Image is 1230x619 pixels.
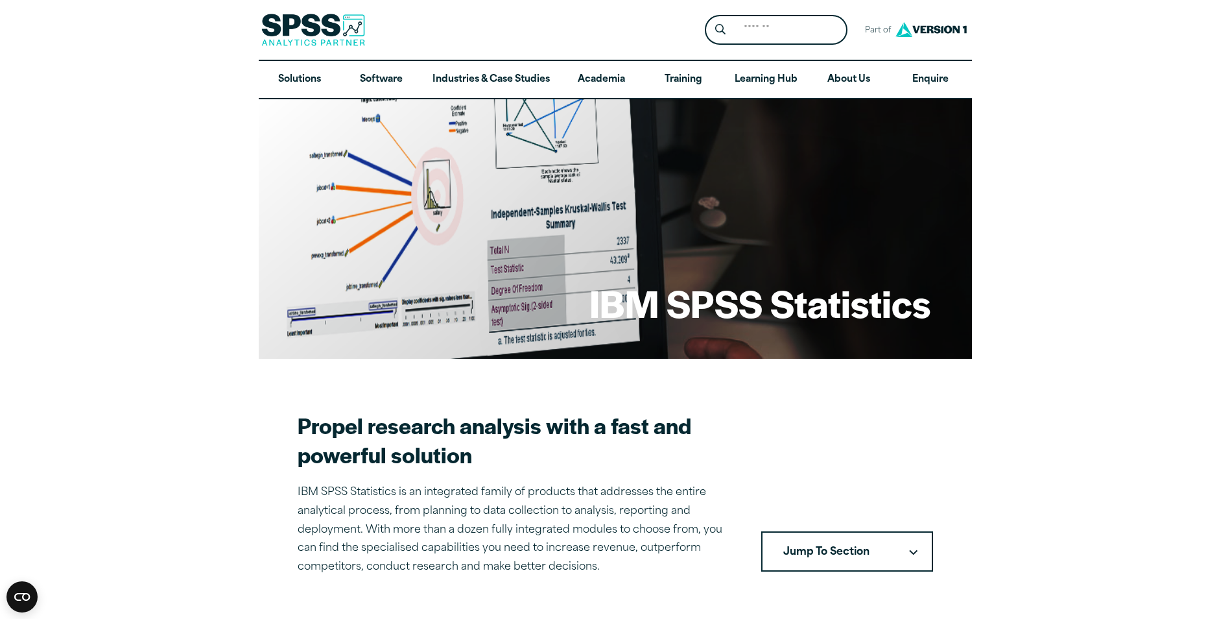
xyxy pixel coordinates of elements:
[259,61,340,99] a: Solutions
[261,14,365,46] img: SPSS Analytics Partner
[858,21,892,40] span: Part of
[560,61,642,99] a: Academia
[422,61,560,99] a: Industries & Case Studies
[708,18,732,42] button: Search magnifying glass icon
[724,61,808,99] a: Learning Hub
[298,483,730,577] p: IBM SPSS Statistics is an integrated family of products that addresses the entire analytical proc...
[589,278,930,328] h1: IBM SPSS Statistics
[340,61,422,99] a: Software
[705,15,847,45] form: Site Header Search Form
[259,61,972,99] nav: Desktop version of site main menu
[808,61,890,99] a: About Us
[890,61,971,99] a: Enquire
[909,550,917,555] svg: Downward pointing chevron
[6,581,38,613] button: Open CMP widget
[761,531,933,572] nav: Table of Contents
[715,24,726,35] svg: Search magnifying glass icon
[761,531,933,572] button: Jump To SectionDownward pointing chevron
[892,18,970,42] img: Version1 Logo
[298,411,730,469] h2: Propel research analysis with a fast and powerful solution
[642,61,724,99] a: Training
